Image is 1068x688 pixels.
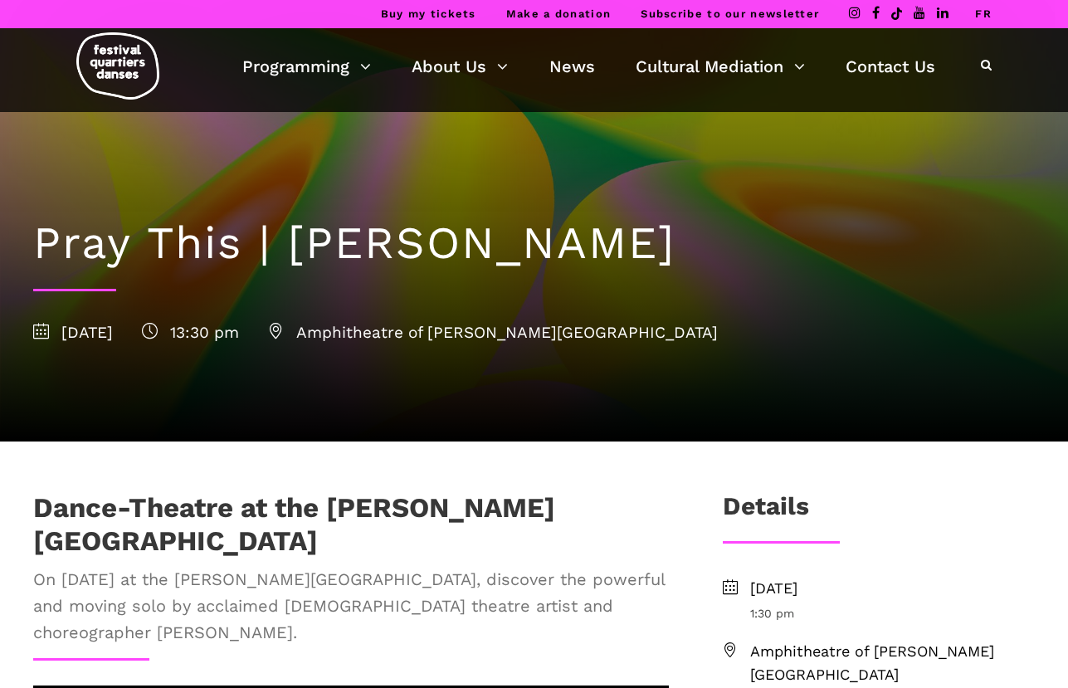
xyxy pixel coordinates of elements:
a: Contact Us [846,52,935,81]
a: About Us [412,52,508,81]
h1: Pray This | [PERSON_NAME] [33,217,1035,271]
span: 1:30 pm [750,604,1035,622]
a: Buy my tickets [381,7,476,20]
a: News [549,52,595,81]
h3: Details [723,491,809,533]
a: Cultural Mediation [636,52,805,81]
a: FR [975,7,992,20]
a: Subscribe to our newsletter [641,7,819,20]
span: [DATE] [750,577,1035,601]
span: 13:30 pm [142,323,239,342]
h1: Dance-Theatre at the [PERSON_NAME][GEOGRAPHIC_DATA] [33,491,669,557]
span: On [DATE] at the [PERSON_NAME][GEOGRAPHIC_DATA], discover the powerful and moving solo by acclaim... [33,566,669,646]
a: Make a donation [506,7,612,20]
a: Programming [242,52,371,81]
img: logo-fqd-med [76,32,159,100]
span: Amphitheatre of [PERSON_NAME][GEOGRAPHIC_DATA] [268,323,718,342]
span: [DATE] [33,323,113,342]
span: Amphitheatre of [PERSON_NAME][GEOGRAPHIC_DATA] [750,640,1035,688]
